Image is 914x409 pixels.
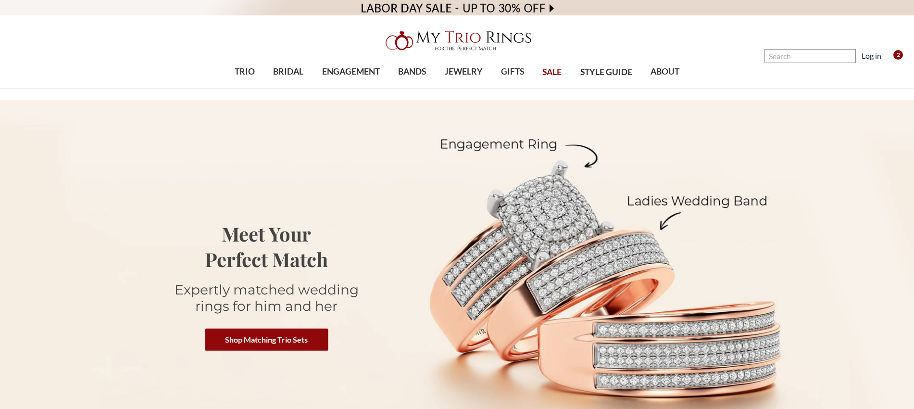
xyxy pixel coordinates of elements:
span: BRIDAL [273,65,303,78]
input: Search [764,49,856,63]
button: submenu toggle [660,88,670,89]
button: submenu toggle [284,88,293,89]
span: ABOUT [651,65,679,78]
button: submenu toggle [407,88,417,89]
a: TRIO [225,56,264,88]
span: GIFTS [501,65,524,78]
a: My Trio Rings [265,26,649,56]
svg: cart.cart_preview [887,51,897,61]
span: STYLE GUIDE [580,66,632,78]
span: 2 [893,50,903,60]
a: STYLE GUIDE [571,57,641,88]
a: Cart with 0 items [887,50,902,62]
button: submenu toggle [459,88,468,89]
a: ABOUT [641,56,689,88]
a: Log in [862,50,881,62]
span: ENGAGEMENT [322,65,380,78]
a: BRIDAL [264,56,313,88]
a: BANDS [389,56,435,88]
img: My Trio Rings [380,26,534,56]
a: SALE [533,57,571,88]
a: JEWELRY [435,56,491,88]
button: submenu toggle [346,88,356,89]
span: JEWELRY [445,65,483,78]
a: GIFTS [492,56,533,88]
span: BANDS [398,65,426,78]
button: submenu toggle [508,88,517,89]
button: submenu toggle [240,88,250,89]
a: ENGAGEMENT [313,56,389,88]
a: Shop Matching Trio Sets [205,328,328,350]
span: SALE [542,66,562,78]
span: TRIO [235,65,255,78]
